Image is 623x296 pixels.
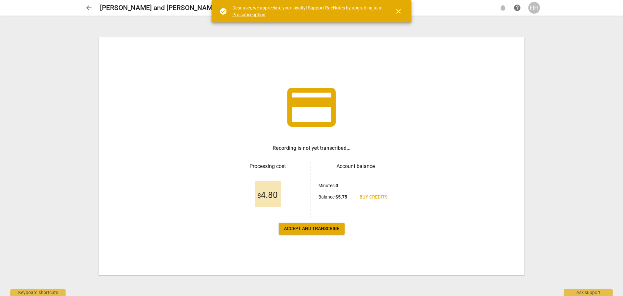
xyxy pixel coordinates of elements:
[336,183,338,188] b: 0
[318,194,347,200] p: Balance :
[273,144,350,152] h3: Recording is not yet transcribed...
[257,190,278,200] span: 4.80
[318,162,393,170] h3: Account balance
[232,12,265,17] a: Pro subscription
[511,2,523,14] a: Help
[564,289,613,296] div: Ask support
[219,7,227,15] span: check_circle
[360,194,387,200] span: Buy credits
[232,5,383,18] div: Dear user, we appreciate your loyalty! Support RaeNotes by upgrading to a
[528,2,540,14] button: HH
[395,7,402,15] span: close
[100,4,271,12] h2: [PERSON_NAME] and [PERSON_NAME] Coaching [DATE]
[279,223,345,235] button: Accept and transcribe
[10,289,66,296] div: Keyboard shortcuts
[257,192,261,199] span: $
[318,182,338,189] p: Minutes :
[230,162,305,170] h3: Processing cost
[513,4,521,12] span: help
[336,194,347,199] b: $ 5.75
[354,191,393,203] a: Buy credits
[282,78,341,136] span: credit_card
[85,4,93,12] span: arrow_back
[284,225,339,232] span: Accept and transcribe
[391,4,406,19] button: Close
